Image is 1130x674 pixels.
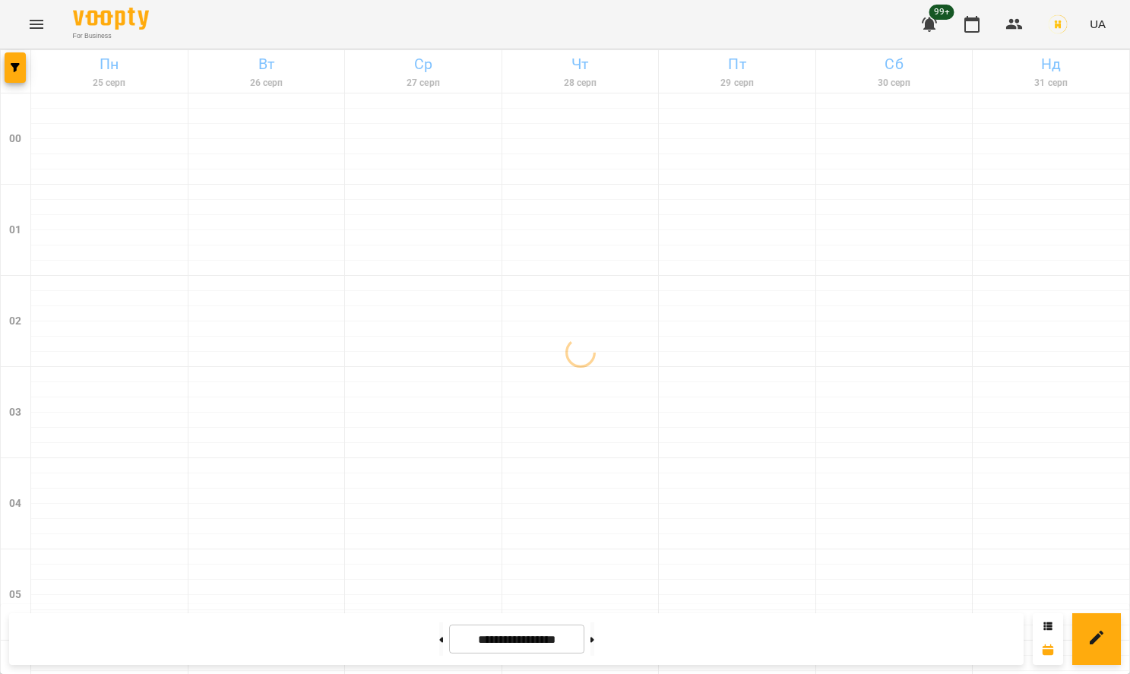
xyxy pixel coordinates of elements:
span: For Business [73,31,149,41]
img: 8d0eeeb81da45b061d9d13bc87c74316.png [1047,14,1068,35]
h6: 00 [9,131,21,147]
h6: 03 [9,404,21,421]
h6: 02 [9,313,21,330]
h6: 28 серп [505,76,657,90]
h6: 30 серп [818,76,970,90]
h6: Нд [975,52,1127,76]
h6: Пн [33,52,185,76]
span: UA [1090,16,1106,32]
h6: 29 серп [661,76,813,90]
img: Voopty Logo [73,8,149,30]
button: Menu [18,6,55,43]
h6: 04 [9,495,21,512]
h6: Сб [818,52,970,76]
h6: 01 [9,222,21,239]
span: 99+ [929,5,954,20]
h6: 05 [9,587,21,603]
h6: Пт [661,52,813,76]
h6: Ср [347,52,499,76]
h6: Вт [191,52,343,76]
h6: 27 серп [347,76,499,90]
h6: 31 серп [975,76,1127,90]
button: UA [1084,10,1112,38]
h6: 25 серп [33,76,185,90]
h6: 26 серп [191,76,343,90]
h6: Чт [505,52,657,76]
